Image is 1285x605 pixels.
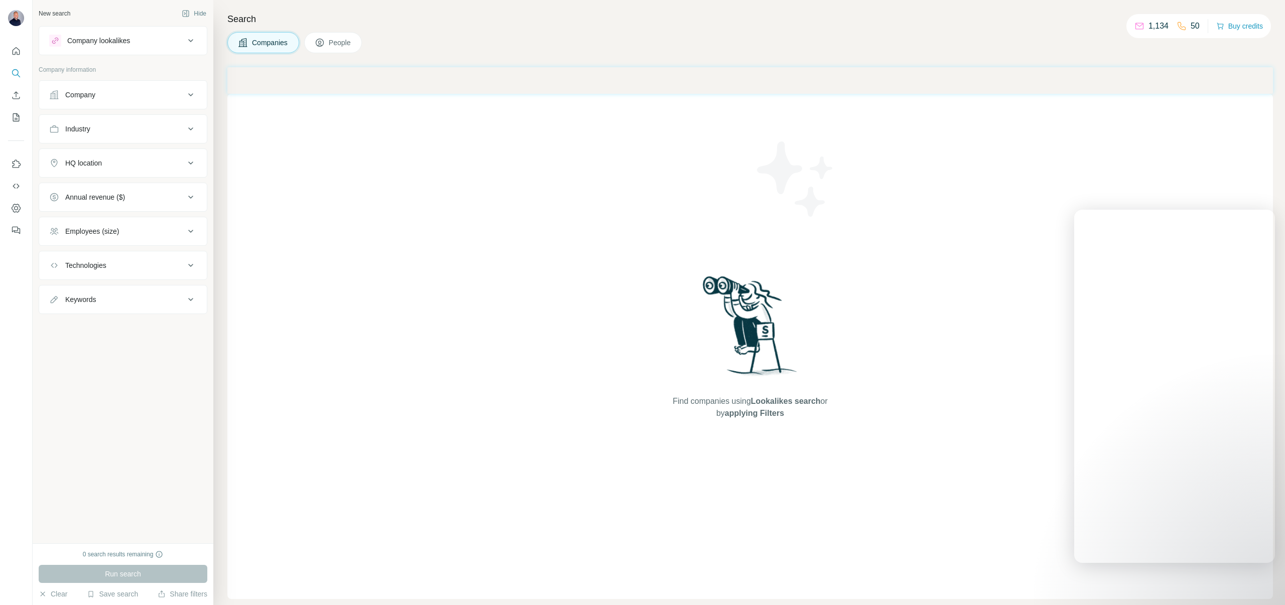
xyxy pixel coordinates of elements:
[750,134,841,224] img: Surfe Illustration - Stars
[87,589,138,599] button: Save search
[8,199,24,217] button: Dashboard
[227,67,1273,94] iframe: Banner
[67,36,130,46] div: Company lookalikes
[39,219,207,243] button: Employees (size)
[39,287,207,312] button: Keywords
[65,124,90,134] div: Industry
[8,221,24,239] button: Feedback
[8,42,24,60] button: Quick start
[8,86,24,104] button: Enrich CSV
[670,395,830,419] span: Find companies using or by
[39,65,207,74] p: Company information
[65,192,125,202] div: Annual revenue ($)
[725,409,784,417] span: applying Filters
[8,155,24,173] button: Use Surfe on LinkedIn
[1074,210,1275,563] iframe: Intercom live chat
[39,253,207,277] button: Technologies
[65,158,102,168] div: HQ location
[158,589,207,599] button: Share filters
[8,10,24,26] img: Avatar
[8,177,24,195] button: Use Surfe API
[227,12,1273,26] h4: Search
[1216,19,1263,33] button: Buy credits
[329,38,352,48] span: People
[39,151,207,175] button: HQ location
[1251,571,1275,595] iframe: Intercom live chat
[8,108,24,126] button: My lists
[252,38,289,48] span: Companies
[39,9,70,18] div: New search
[65,226,119,236] div: Employees (size)
[39,29,207,53] button: Company lookalikes
[39,83,207,107] button: Company
[39,185,207,209] button: Annual revenue ($)
[65,90,95,100] div: Company
[1148,20,1169,32] p: 1,134
[39,589,67,599] button: Clear
[83,550,164,559] div: 0 search results remaining
[8,64,24,82] button: Search
[751,397,821,405] span: Lookalikes search
[698,273,803,385] img: Surfe Illustration - Woman searching with binoculars
[39,117,207,141] button: Industry
[65,294,96,305] div: Keywords
[65,260,106,270] div: Technologies
[175,6,213,21] button: Hide
[1191,20,1200,32] p: 50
